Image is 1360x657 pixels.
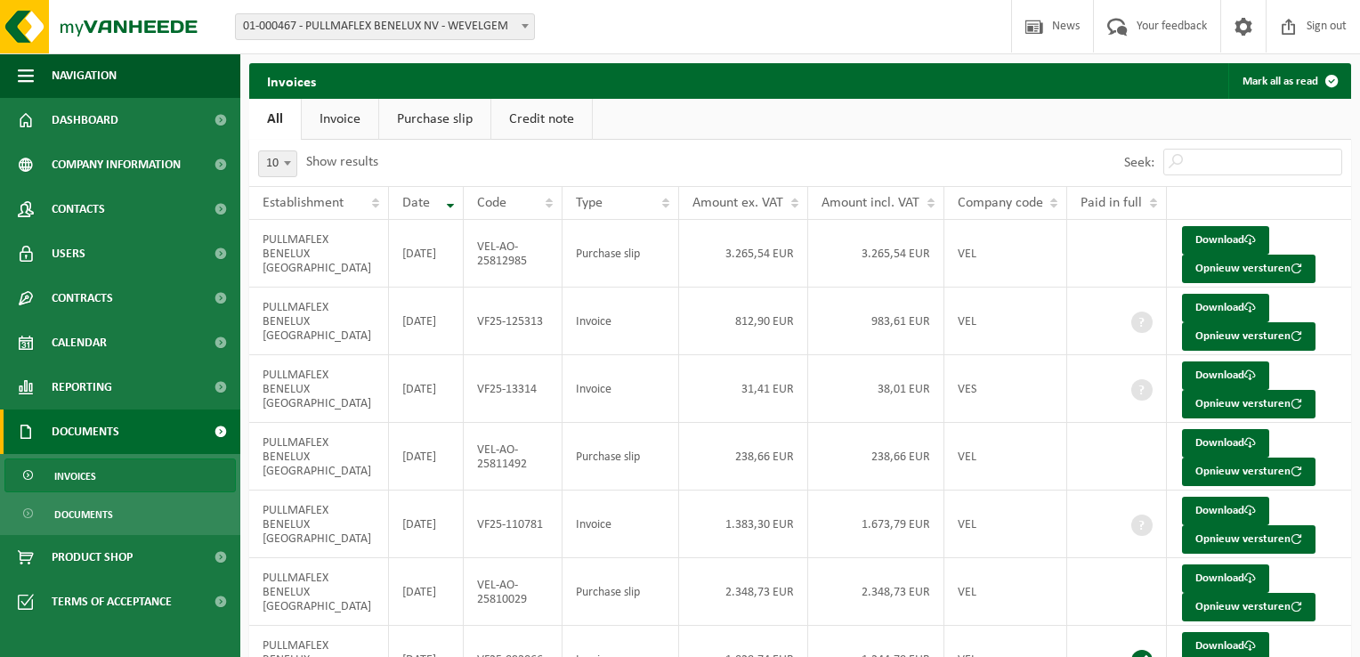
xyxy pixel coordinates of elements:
td: 238,66 EUR [679,423,808,491]
td: VEL [944,558,1068,626]
span: 01-000467 - PULLMAFLEX BENELUX NV - WEVELGEM [235,13,535,40]
td: VEL-AO-25810029 [464,558,563,626]
td: PULLMAFLEX BENELUX [GEOGRAPHIC_DATA] [249,288,389,355]
td: 1.673,79 EUR [808,491,944,558]
font: Opnieuw versturen [1195,466,1291,477]
span: Amount ex. VAT [692,196,783,210]
td: 1.383,30 EUR [679,491,808,558]
td: [DATE] [389,355,464,423]
a: Invoice [302,99,378,140]
h2: Invoices [249,63,334,98]
td: Purchase slip [563,220,679,288]
td: PULLMAFLEX BENELUX [GEOGRAPHIC_DATA] [249,220,389,288]
td: 2.348,73 EUR [679,558,808,626]
td: PULLMAFLEX BENELUX [GEOGRAPHIC_DATA] [249,491,389,558]
span: Type [576,196,603,210]
td: VEL [944,220,1068,288]
td: VEL [944,288,1068,355]
a: Purchase slip [379,99,490,140]
font: Opnieuw versturen [1195,330,1291,342]
span: Invoices [54,459,96,493]
td: 3.265,54 EUR [679,220,808,288]
td: VF25-13314 [464,355,563,423]
td: [DATE] [389,558,464,626]
a: Download [1182,429,1269,458]
td: 238,66 EUR [808,423,944,491]
span: Company information [52,142,181,187]
button: Opnieuw versturen [1182,390,1315,418]
font: Download [1195,234,1244,246]
a: Download [1182,497,1269,525]
span: Code [477,196,506,210]
td: [DATE] [389,491,464,558]
font: Opnieuw versturen [1195,601,1291,612]
td: PULLMAFLEX BENELUX [GEOGRAPHIC_DATA] [249,355,389,423]
td: Invoice [563,355,679,423]
span: Contracts [52,276,113,320]
td: PULLMAFLEX BENELUX [GEOGRAPHIC_DATA] [249,423,389,491]
td: PULLMAFLEX BENELUX [GEOGRAPHIC_DATA] [249,558,389,626]
button: Opnieuw versturen [1182,593,1315,621]
span: 10 [258,150,297,177]
td: 983,61 EUR [808,288,944,355]
span: Documents [52,410,119,454]
font: Mark all as read [1243,76,1318,87]
td: VF25-125313 [464,288,563,355]
a: Download [1182,226,1269,255]
font: Download [1195,505,1244,516]
span: 10 [259,151,296,176]
button: Opnieuw versturen [1182,458,1315,486]
td: [DATE] [389,288,464,355]
td: Invoice [563,491,679,558]
label: Seek: [1124,156,1154,170]
a: Download [1182,361,1269,390]
a: All [249,99,301,140]
font: Opnieuw versturen [1195,533,1291,545]
button: Opnieuw versturen [1182,255,1315,283]
font: Download [1195,437,1244,449]
span: Date [402,196,430,210]
a: Documents [4,497,236,531]
td: 3.265,54 EUR [808,220,944,288]
span: Navigation [52,53,117,98]
a: Download [1182,564,1269,593]
span: Establishment [263,196,344,210]
td: [DATE] [389,423,464,491]
td: Purchase slip [563,423,679,491]
span: Users [52,231,85,276]
span: Paid in full [1081,196,1142,210]
a: Download [1182,294,1269,322]
span: Calendar [52,320,107,365]
button: Opnieuw versturen [1182,525,1315,554]
td: VEL [944,423,1068,491]
td: 2.348,73 EUR [808,558,944,626]
label: Show results [306,155,378,169]
font: Download [1195,302,1244,313]
font: Download [1195,640,1244,652]
span: Dashboard [52,98,118,142]
td: Purchase slip [563,558,679,626]
button: Mark all as read [1228,63,1349,99]
span: Reporting [52,365,112,410]
td: VES [944,355,1068,423]
a: Credit note [491,99,592,140]
td: VF25-110781 [464,491,563,558]
font: Opnieuw versturen [1195,398,1291,410]
td: VEL-AO-25811492 [464,423,563,491]
span: 01-000467 - PULLMAFLEX BENELUX NV - WEVELGEM [236,14,534,39]
span: Company code [958,196,1043,210]
span: Amount incl. VAT [822,196,919,210]
td: Invoice [563,288,679,355]
td: VEL [944,491,1068,558]
td: VEL-AO-25812985 [464,220,563,288]
span: Documents [54,498,113,531]
td: 812,90 EUR [679,288,808,355]
td: [DATE] [389,220,464,288]
font: Download [1195,572,1244,584]
font: Download [1195,369,1244,381]
span: Terms of acceptance [52,580,172,624]
span: Product Shop [52,535,133,580]
td: 31,41 EUR [679,355,808,423]
button: Opnieuw versturen [1182,322,1315,351]
span: Contacts [52,187,105,231]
